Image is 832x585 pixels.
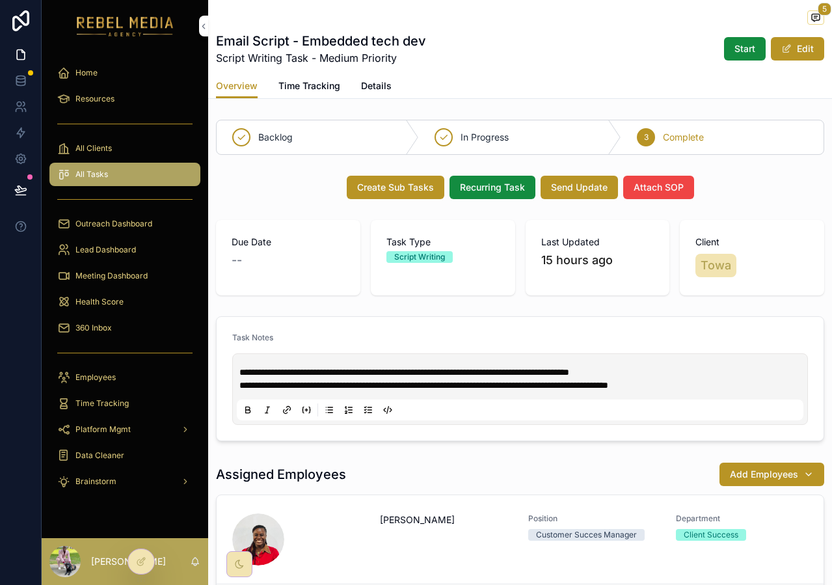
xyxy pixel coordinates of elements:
span: Platform Mgmt [75,424,131,435]
button: Attach SOP [623,176,694,199]
span: 360 Inbox [75,323,112,333]
a: Lead Dashboard [49,238,200,262]
span: Towa [701,256,731,275]
span: Position [528,513,660,524]
p: [PERSON_NAME] [91,555,166,568]
button: 5 [807,10,824,27]
span: Backlog [258,131,293,144]
span: Brainstorm [75,476,116,487]
span: [PERSON_NAME] [380,513,455,526]
a: All Clients [49,137,200,160]
a: Time Tracking [278,74,340,100]
span: Resources [75,94,114,104]
span: Home [75,68,98,78]
button: Create Sub Tasks [347,176,444,199]
div: Script Writing [394,251,445,263]
span: Create Sub Tasks [357,181,434,194]
div: Client Success [684,529,738,541]
button: Start [724,37,766,61]
span: Attach SOP [634,181,684,194]
a: Details [361,74,392,100]
span: All Clients [75,143,112,154]
a: Home [49,61,200,85]
span: Time Tracking [278,79,340,92]
h1: Email Script - Embedded tech dev [216,32,426,50]
a: Employees [49,366,200,389]
span: Recurring Task [460,181,525,194]
a: [PERSON_NAME]PositionCustomer Succes ManagerDepartmentClient Success [217,495,824,584]
span: Start [734,42,755,55]
span: Outreach Dashboard [75,219,152,229]
span: Details [361,79,392,92]
span: In Progress [461,131,509,144]
a: 360 Inbox [49,316,200,340]
span: 5 [818,3,831,16]
button: Send Update [541,176,618,199]
span: Meeting Dashboard [75,271,148,281]
span: 3 [644,132,649,143]
span: Task Type [386,236,500,249]
h1: Assigned Employees [216,465,346,483]
a: All Tasks [49,163,200,186]
span: All Tasks [75,169,108,180]
span: Overview [216,79,258,92]
span: Send Update [551,181,608,194]
a: Health Score [49,290,200,314]
span: Complete [663,131,704,144]
a: Outreach Dashboard [49,212,200,236]
p: 15 hours ago [541,251,613,269]
span: Health Score [75,297,124,307]
button: Add Employees [719,463,824,486]
span: Client [695,236,809,249]
a: Data Cleaner [49,444,200,467]
span: Add Employees [730,468,798,481]
span: Department [676,513,808,524]
span: Script Writing Task - Medium Priority [216,50,426,66]
span: Lead Dashboard [75,245,136,255]
span: Data Cleaner [75,450,124,461]
div: scrollable content [42,52,208,510]
a: Brainstorm [49,470,200,493]
a: Resources [49,87,200,111]
span: -- [232,251,242,269]
button: Recurring Task [450,176,535,199]
img: App logo [77,16,174,36]
span: Employees [75,372,116,383]
span: Due Date [232,236,345,249]
div: Customer Succes Manager [536,529,637,541]
span: Time Tracking [75,398,129,409]
span: Task Notes [232,333,273,342]
button: Edit [771,37,824,61]
a: Towa [695,254,736,277]
a: Overview [216,74,258,99]
a: Platform Mgmt [49,418,200,441]
span: Last Updated [541,236,654,249]
a: Time Tracking [49,392,200,415]
a: Meeting Dashboard [49,264,200,288]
